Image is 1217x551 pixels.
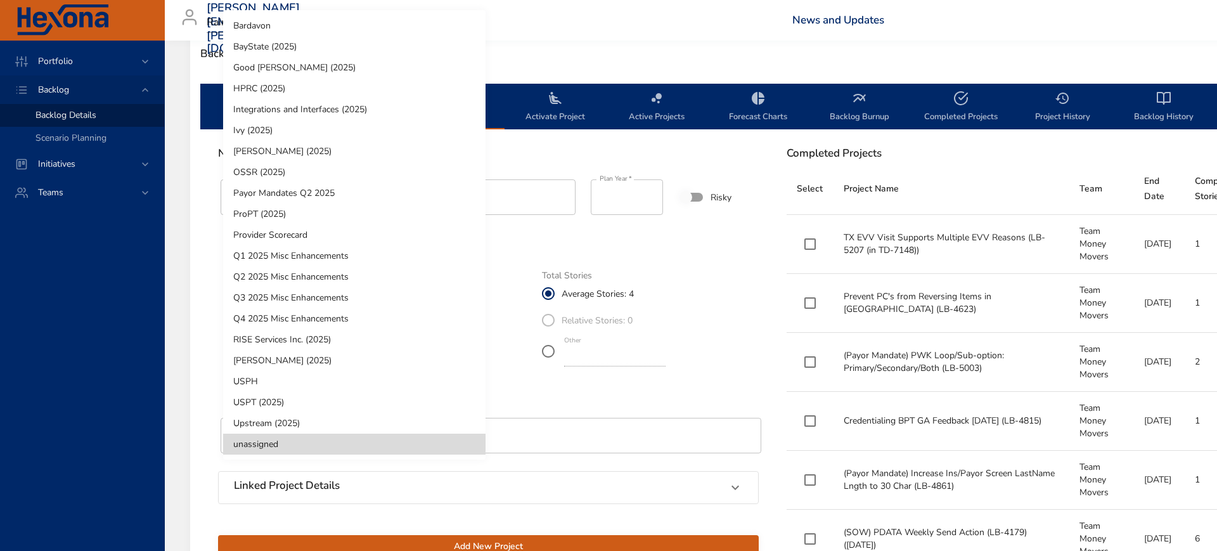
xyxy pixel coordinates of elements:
[223,308,486,329] li: Q4 2025 Misc Enhancements
[223,204,486,224] li: ProPT (2025)
[223,15,486,36] li: Bardavon
[223,183,486,204] li: Payor Mandates Q2 2025
[223,224,486,245] li: Provider Scorecard
[223,36,486,57] li: BayState (2025)
[223,329,486,350] li: RISE Services Inc. (2025)
[223,78,486,99] li: HPRC (2025)
[223,120,486,141] li: Ivy (2025)
[223,141,486,162] li: [PERSON_NAME] (2025)
[223,245,486,266] li: Q1 2025 Misc Enhancements
[223,371,486,392] li: USPH
[223,392,486,413] li: USPT (2025)
[223,57,486,78] li: Good [PERSON_NAME] (2025)
[223,287,486,308] li: Q3 2025 Misc Enhancements
[223,162,486,183] li: OSSR (2025)
[223,413,486,434] li: Upstream (2025)
[223,266,486,287] li: Q2 2025 Misc Enhancements
[223,350,486,371] li: [PERSON_NAME] (2025)
[223,434,486,455] li: unassigned
[223,99,486,120] li: Integrations and Interfaces (2025)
